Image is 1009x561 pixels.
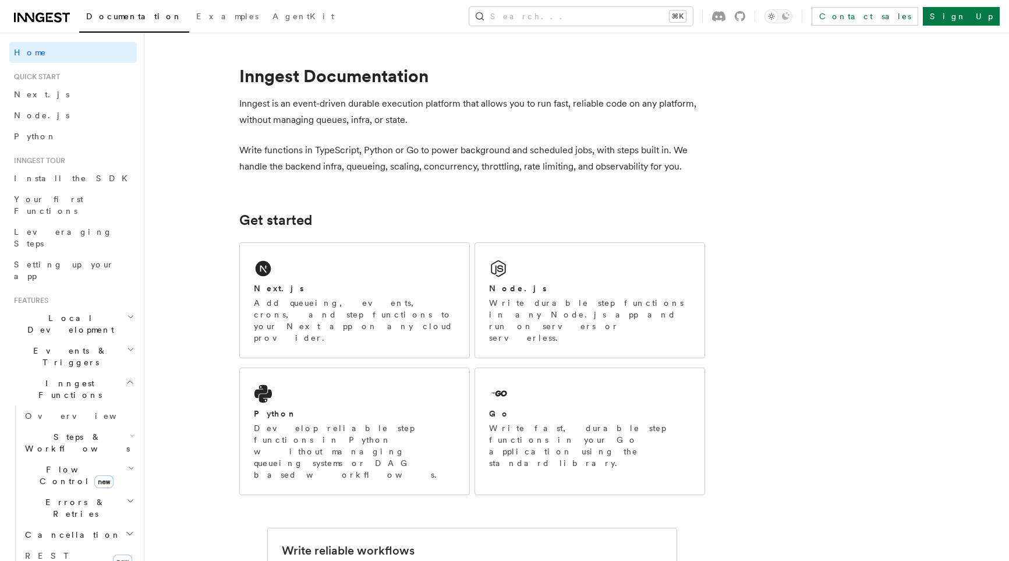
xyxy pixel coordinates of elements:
[9,72,60,82] span: Quick start
[9,254,137,287] a: Setting up your app
[489,283,547,294] h2: Node.js
[475,242,705,358] a: Node.jsWrite durable step functions in any Node.js app and run on servers or serverless.
[20,405,137,426] a: Overview
[239,212,312,228] a: Get started
[239,65,705,86] h1: Inngest Documentation
[489,297,691,344] p: Write durable step functions in any Node.js app and run on servers or serverless.
[20,529,121,541] span: Cancellation
[196,12,259,21] span: Examples
[20,431,130,454] span: Steps & Workflows
[14,260,114,281] span: Setting up your app
[14,90,69,99] span: Next.js
[20,496,126,520] span: Errors & Retries
[239,242,470,358] a: Next.jsAdd queueing, events, crons, and step functions to your Next app on any cloud provider.
[764,9,792,23] button: Toggle dark mode
[239,368,470,495] a: PythonDevelop reliable step functions in Python without managing queueing systems or DAG based wo...
[9,296,48,305] span: Features
[265,3,341,31] a: AgentKit
[469,7,693,26] button: Search...⌘K
[9,84,137,105] a: Next.js
[239,96,705,128] p: Inngest is an event-driven durable execution platform that allows you to run fast, reliable code ...
[94,475,114,488] span: new
[239,142,705,175] p: Write functions in TypeScript, Python or Go to power background and scheduled jobs, with steps bu...
[9,189,137,221] a: Your first Functions
[489,408,510,419] h2: Go
[9,105,137,126] a: Node.js
[79,3,189,33] a: Documentation
[254,297,455,344] p: Add queueing, events, crons, and step functions to your Next app on any cloud provider.
[20,492,137,524] button: Errors & Retries
[14,227,112,248] span: Leveraging Steps
[9,221,137,254] a: Leveraging Steps
[25,411,145,421] span: Overview
[14,47,47,58] span: Home
[812,7,918,26] a: Contact sales
[189,3,265,31] a: Examples
[9,126,137,147] a: Python
[14,174,134,183] span: Install the SDK
[282,542,415,559] h2: Write reliable workflows
[475,368,705,495] a: GoWrite fast, durable step functions in your Go application using the standard library.
[9,312,127,336] span: Local Development
[9,42,137,63] a: Home
[9,340,137,373] button: Events & Triggers
[9,377,126,401] span: Inngest Functions
[254,408,297,419] h2: Python
[9,156,65,165] span: Inngest tour
[272,12,334,21] span: AgentKit
[9,373,137,405] button: Inngest Functions
[14,111,69,120] span: Node.js
[670,10,686,22] kbd: ⌘K
[86,12,182,21] span: Documentation
[9,308,137,340] button: Local Development
[489,422,691,469] p: Write fast, durable step functions in your Go application using the standard library.
[20,426,137,459] button: Steps & Workflows
[254,422,455,481] p: Develop reliable step functions in Python without managing queueing systems or DAG based workflows.
[9,345,127,368] span: Events & Triggers
[14,195,83,216] span: Your first Functions
[9,168,137,189] a: Install the SDK
[20,524,137,545] button: Cancellation
[20,459,137,492] button: Flow Controlnew
[254,283,304,294] h2: Next.js
[923,7,1000,26] a: Sign Up
[20,464,128,487] span: Flow Control
[14,132,56,141] span: Python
